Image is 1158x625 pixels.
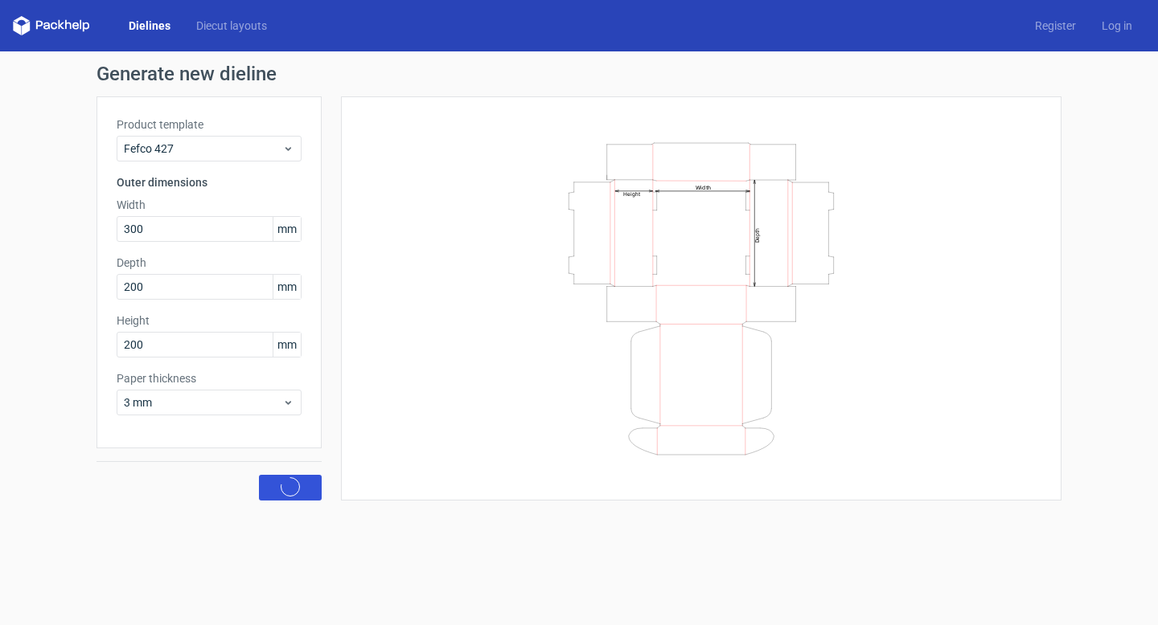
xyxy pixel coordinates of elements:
label: Product template [117,116,302,133]
label: Height [117,312,302,329]
a: Dielines [116,18,183,34]
span: mm [273,275,301,299]
label: Depth [117,255,302,271]
text: Depth [754,227,761,242]
a: Log in [1089,18,1145,34]
label: Width [117,197,302,213]
span: Fefco 427 [124,141,282,157]
h1: Generate new dieline [96,64,1061,84]
h3: Outer dimensions [117,174,302,190]
span: 3 mm [124,394,282,411]
span: mm [273,333,301,357]
label: Paper thickness [117,370,302,386]
text: Height [623,190,640,197]
span: mm [273,217,301,241]
a: Diecut layouts [183,18,280,34]
text: Width [696,183,711,190]
a: Register [1022,18,1089,34]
